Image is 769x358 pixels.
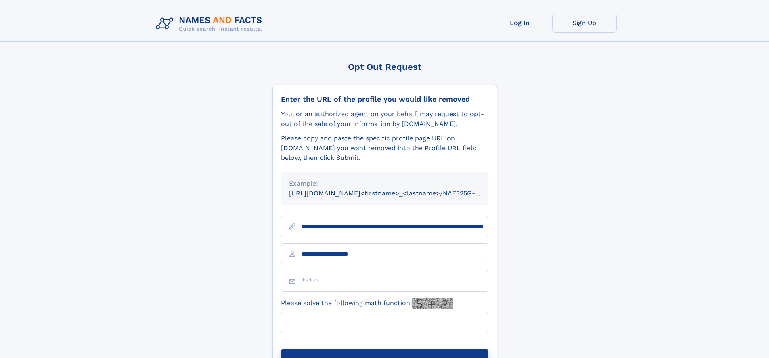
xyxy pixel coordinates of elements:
[153,13,269,35] img: Logo Names and Facts
[289,189,504,197] small: [URL][DOMAIN_NAME]<firstname>_<lastname>/NAF325G-xxxxxxxx
[281,298,453,309] label: Please solve the following math function:
[488,13,552,33] a: Log In
[281,95,488,104] div: Enter the URL of the profile you would like removed
[281,134,488,163] div: Please copy and paste the specific profile page URL on [DOMAIN_NAME] you want removed into the Pr...
[289,179,480,188] div: Example:
[552,13,617,33] a: Sign Up
[272,62,497,72] div: Opt Out Request
[281,109,488,129] div: You, or an authorized agent on your behalf, may request to opt-out of the sale of your informatio...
